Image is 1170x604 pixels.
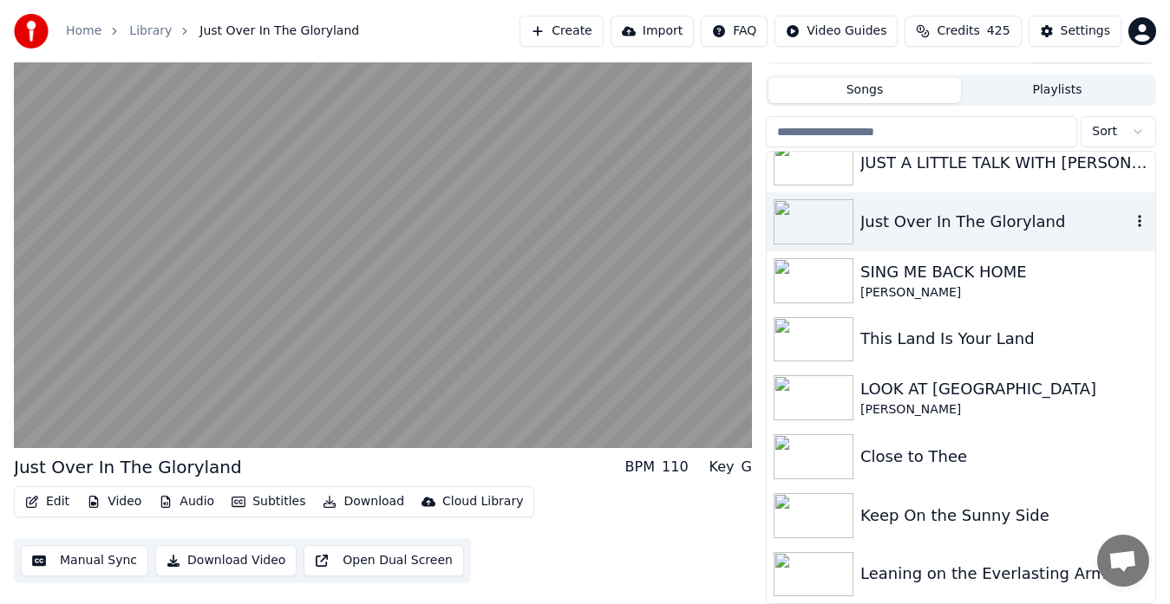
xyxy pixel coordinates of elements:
[860,260,1148,284] div: SING ME BACK HOME
[860,445,1148,469] div: Close to Thee
[987,23,1010,40] span: 425
[199,23,359,40] span: Just Over In The Gloryland
[1029,16,1121,47] button: Settings
[701,16,768,47] button: FAQ
[304,545,464,576] button: Open Dual Screen
[860,503,1148,528] div: Keep On the Sunny Side
[768,78,961,103] button: Songs
[905,16,1021,47] button: Credits425
[1061,23,1110,40] div: Settings
[14,455,242,479] div: Just Over In The Gloryland
[662,457,689,477] div: 110
[80,490,148,514] button: Video
[21,545,148,576] button: Manual Sync
[155,545,297,576] button: Download Video
[860,377,1148,401] div: LOOK AT [GEOGRAPHIC_DATA]
[860,401,1148,419] div: [PERSON_NAME]
[860,327,1148,351] div: This Land Is Your Land
[520,16,604,47] button: Create
[1097,535,1149,587] a: Open chat
[742,457,752,477] div: G
[625,457,655,477] div: BPM
[860,210,1131,234] div: Just Over In The Gloryland
[937,23,979,40] span: Credits
[860,562,1148,586] div: Leaning on the Everlasting Arms
[18,490,76,514] button: Edit
[66,23,101,40] a: Home
[611,16,694,47] button: Import
[775,16,898,47] button: Video Guides
[442,493,523,510] div: Cloud Library
[709,457,735,477] div: Key
[66,23,359,40] nav: breadcrumb
[1092,123,1117,140] span: Sort
[860,284,1148,302] div: [PERSON_NAME]
[860,151,1148,175] div: JUST A LITTLE TALK WITH [PERSON_NAME]
[961,78,1154,103] button: Playlists
[225,490,312,514] button: Subtitles
[152,490,221,514] button: Audio
[129,23,172,40] a: Library
[316,490,411,514] button: Download
[14,14,49,49] img: youka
